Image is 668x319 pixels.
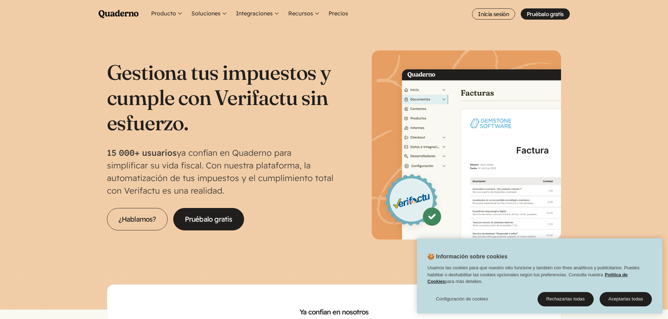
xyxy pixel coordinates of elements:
h1: Gestiona tus impuestos y cumple con Verifactu sin esfuerzo. [107,60,334,135]
div: 🍪 Información sobre cookies [417,238,662,313]
h2: Ya confían en nosotros [119,307,550,317]
button: Configuración de cookies [427,292,497,306]
button: Rechazarlas todas [538,292,594,306]
a: Pruébalo gratis [521,8,569,20]
div: Usamos las cookies para que nuestro sitio funcione y también con fines analíticos y publicitarios... [417,264,662,289]
button: Aceptarlas todas [600,292,652,306]
a: Política de Cookies [427,272,628,284]
a: Pruébalo gratis [173,208,244,230]
strong: 15 000+ usuarios [107,147,177,158]
p: ya confían en Quaderno para simplificar su vida fiscal. Con nuestra plataforma, la automatización... [107,146,334,197]
img: Interfaz de Quaderno mostrando la página Factura con el distintivo Verifactu [372,50,561,240]
div: Cookie banner [417,238,662,313]
h2: 🍪 Información sobre cookies [417,252,507,264]
a: ¿Hablamos? [107,208,168,230]
a: Inicia sesión [472,8,515,20]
